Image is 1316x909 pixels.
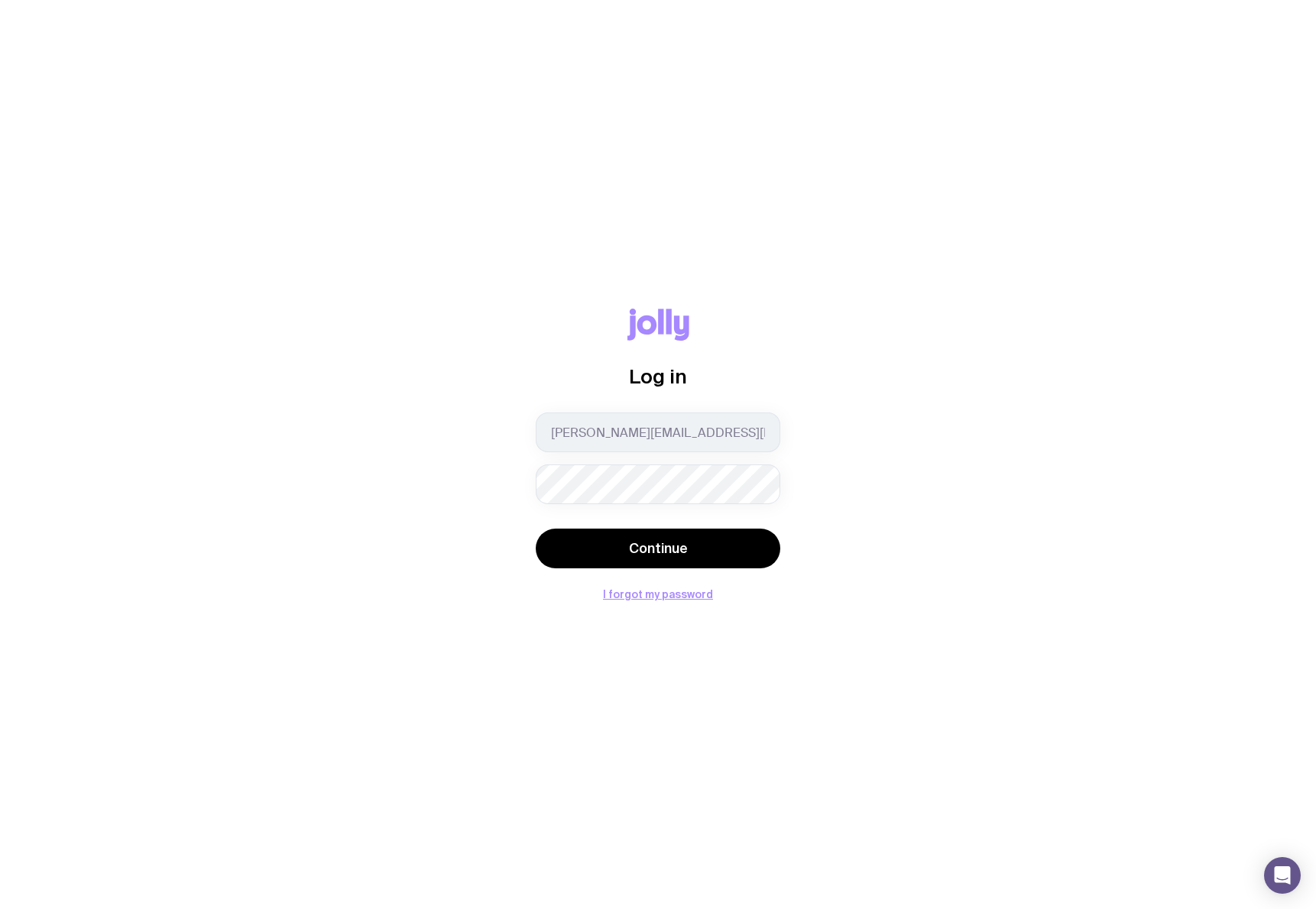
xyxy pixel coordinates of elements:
button: Continue [536,529,780,568]
span: Log in [629,365,687,387]
button: I forgot my password [603,588,713,600]
div: Open Intercom Messenger [1264,857,1301,894]
span: Continue [629,539,688,558]
input: you@email.com [536,412,780,452]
